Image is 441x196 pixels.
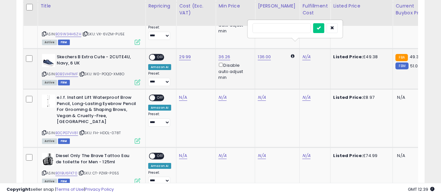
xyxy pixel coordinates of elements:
[55,31,81,37] a: B09W34H6ZH
[218,152,226,159] a: N/A
[258,54,271,60] a: 136.00
[42,80,57,85] span: All listings currently available for purchase on Amazon
[40,3,143,9] div: Title
[79,71,124,77] span: | SKU: W0-POQO-XM8O
[42,138,57,144] span: All listings currently available for purchase on Amazon
[82,31,125,37] span: | SKU: VX-6VZM-PU5E
[42,8,140,44] div: ASIN:
[333,54,363,60] b: Listed Price:
[179,54,191,60] a: 29.99
[155,153,166,159] span: OFF
[42,153,54,166] img: 518fOPM3HuL._SL40_.jpg
[333,54,388,60] div: £49.38
[148,105,171,111] div: Amazon AI
[218,62,250,80] div: Disable auto adjust min
[42,95,140,143] div: ASIN:
[55,170,77,176] a: B01BU6FK70
[42,95,55,108] img: 21QKzgwhwsL._SL40_.jpg
[333,95,388,100] div: £8.97
[410,63,421,69] span: 51.02
[395,54,408,61] small: FBA
[55,71,78,77] a: B0BSVHF1MF
[179,3,213,16] div: Cost (Exc. VAT)
[395,62,408,69] small: FBM
[148,25,171,40] div: Preset:
[56,186,84,192] a: Terms of Use
[258,94,266,101] a: N/A
[79,130,121,135] span: | SKU: FH-HDOL-078T
[148,71,171,86] div: Preset:
[58,80,70,85] span: FBM
[395,3,429,16] div: Current Buybox Price
[302,54,310,60] a: N/A
[333,152,363,159] b: Listed Price:
[148,3,173,9] div: Repricing
[333,3,390,9] div: Listed Price
[218,3,252,9] div: Min Price
[58,40,70,45] span: FBM
[148,163,171,169] div: Amazon AI
[333,153,388,159] div: £74.99
[85,186,114,192] a: Privacy Policy
[42,54,140,84] div: ASIN:
[57,54,136,68] b: Skechers B Extra Cute - 2CUTE4U, Navy, 6 UK
[155,95,166,101] span: OFF
[410,54,422,60] span: 49.38
[179,152,187,159] a: N/A
[155,55,166,60] span: OFF
[148,170,171,185] div: Preset:
[291,54,294,58] i: Calculated using Dynamic Max Price.
[56,153,135,167] b: Diesel Only The Brave Tattoo Eau de toilette for Men - 125ml
[148,112,171,127] div: Preset:
[58,138,70,144] span: FBM
[42,54,55,67] img: 41Mqk2I0Z9L._SL40_.jpg
[397,152,405,159] span: N/A
[258,3,297,9] div: [PERSON_NAME]
[55,130,78,136] a: B0CPG7VV81
[42,40,57,45] span: All listings currently available for purchase on Amazon
[408,186,434,192] span: 2025-09-17 12:39 GMT
[302,3,328,16] div: Fulfillment Cost
[302,94,310,101] a: N/A
[42,153,140,183] div: ASIN:
[302,152,310,159] a: N/A
[179,94,187,101] a: N/A
[333,94,363,100] b: Listed Price:
[258,152,266,159] a: N/A
[7,186,30,192] strong: Copyright
[78,170,119,176] span: | SKU: CT-PZKR-P05S
[57,95,136,127] b: e.l.f. Instant Lift Waterproof Brow Pencil, Long-Lasting Eyebrow Pencil For Grooming & Shaping Br...
[218,94,226,101] a: N/A
[7,187,114,193] div: seller snap | |
[397,94,405,100] span: N/A
[218,54,230,60] a: 36.26
[148,64,171,70] div: Amazon AI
